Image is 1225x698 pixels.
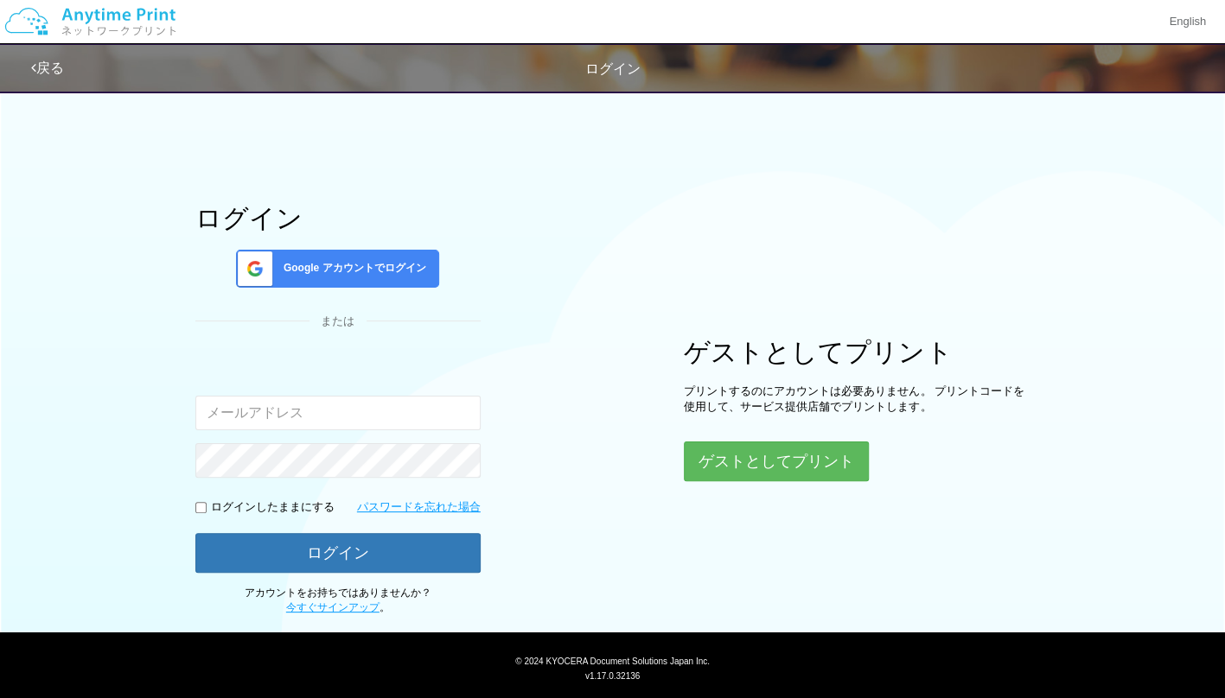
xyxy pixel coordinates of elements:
[684,384,1030,416] p: プリントするのにアカウントは必要ありません。 プリントコードを使用して、サービス提供店舗でプリントします。
[684,338,1030,366] h1: ゲストとしてプリント
[195,204,481,232] h1: ログイン
[684,441,869,481] button: ゲストとしてプリント
[195,586,481,615] p: アカウントをお持ちではありませんか？
[211,499,335,516] p: ログインしたままにする
[515,655,710,666] span: © 2024 KYOCERA Document Solutions Japan Inc.
[195,533,481,573] button: ログイン
[195,314,481,330] div: または
[585,670,640,681] span: v1.17.0.32136
[277,261,426,276] span: Google アカウントでログイン
[357,499,481,516] a: パスワードを忘れた場合
[286,601,390,613] span: 。
[286,601,380,613] a: 今すぐサインアップ
[585,61,641,76] span: ログイン
[31,60,64,75] a: 戻る
[195,396,481,430] input: メールアドレス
